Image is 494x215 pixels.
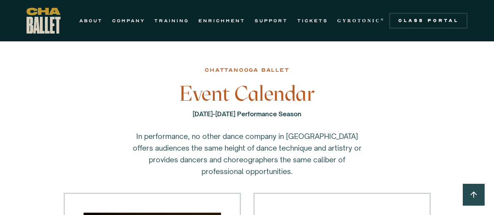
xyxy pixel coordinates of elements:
div: chattanooga ballet [205,66,289,75]
a: home [27,8,61,34]
a: TICKETS [297,16,328,25]
a: ENRICHMENT [198,16,245,25]
a: COMPANY [112,16,145,25]
a: Class Portal [389,13,467,28]
h3: Event Calendar [120,82,374,105]
div: Class Portal [394,18,463,24]
strong: [DATE]-[DATE] Performance Season [193,110,301,118]
a: ABOUT [79,16,103,25]
a: SUPPORT [255,16,288,25]
a: TRAINING [154,16,189,25]
sup: ® [381,18,385,21]
a: GYROTONIC® [337,16,385,25]
p: In performance, no other dance company in [GEOGRAPHIC_DATA] offers audiences the same height of d... [130,130,364,177]
strong: GYROTONIC [337,18,381,23]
